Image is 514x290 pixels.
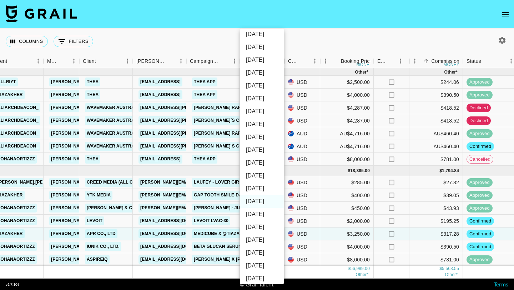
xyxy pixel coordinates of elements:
[240,221,284,234] li: [DATE]
[240,208,284,221] li: [DATE]
[240,195,284,208] li: [DATE]
[240,66,284,79] li: [DATE]
[240,92,284,105] li: [DATE]
[240,54,284,66] li: [DATE]
[240,79,284,92] li: [DATE]
[240,144,284,156] li: [DATE]
[240,169,284,182] li: [DATE]
[240,118,284,131] li: [DATE]
[240,246,284,259] li: [DATE]
[240,28,284,41] li: [DATE]
[240,131,284,144] li: [DATE]
[240,182,284,195] li: [DATE]
[240,259,284,272] li: [DATE]
[240,156,284,169] li: [DATE]
[240,272,284,285] li: [DATE]
[240,41,284,54] li: [DATE]
[240,234,284,246] li: [DATE]
[240,105,284,118] li: [DATE]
